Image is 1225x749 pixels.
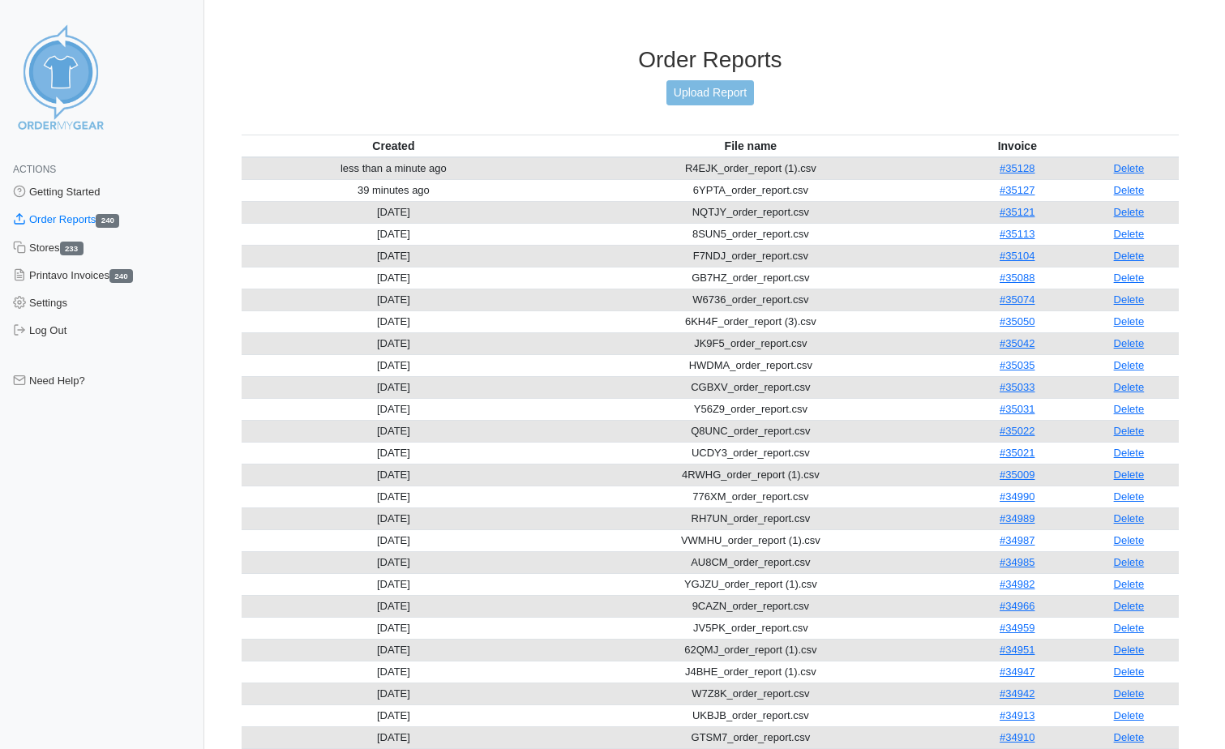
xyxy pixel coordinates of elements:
[242,551,546,573] td: [DATE]
[242,683,546,704] td: [DATE]
[1000,534,1034,546] a: #34987
[242,398,546,420] td: [DATE]
[1114,447,1145,459] a: Delete
[242,223,546,245] td: [DATE]
[546,726,956,748] td: GTSM7_order_report.csv
[242,135,546,157] th: Created
[242,46,1179,74] h3: Order Reports
[1000,425,1034,437] a: #35022
[546,201,956,223] td: NQTJY_order_report.csv
[1000,469,1034,481] a: #35009
[1000,272,1034,284] a: #35088
[1114,206,1145,218] a: Delete
[242,595,546,617] td: [DATE]
[546,267,956,289] td: GB7HZ_order_report.csv
[546,420,956,442] td: Q8UNC_order_report.csv
[1000,687,1034,700] a: #34942
[546,179,956,201] td: 6YPTA_order_report.csv
[242,529,546,551] td: [DATE]
[546,573,956,595] td: YGJZU_order_report (1).csv
[242,442,546,464] td: [DATE]
[1000,666,1034,678] a: #34947
[1114,534,1145,546] a: Delete
[13,164,56,175] span: Actions
[1114,250,1145,262] a: Delete
[1114,381,1145,393] a: Delete
[546,354,956,376] td: HWDMA_order_report.csv
[1000,315,1034,327] a: #35050
[242,179,546,201] td: 39 minutes ago
[666,80,754,105] a: Upload Report
[546,486,956,507] td: 776XM_order_report.csv
[1000,512,1034,524] a: #34989
[242,245,546,267] td: [DATE]
[1114,272,1145,284] a: Delete
[1114,731,1145,743] a: Delete
[546,529,956,551] td: VWMHU_order_report (1).csv
[546,704,956,726] td: UKBJB_order_report.csv
[1114,709,1145,721] a: Delete
[546,442,956,464] td: UCDY3_order_report.csv
[60,242,84,255] span: 233
[1114,666,1145,678] a: Delete
[242,507,546,529] td: [DATE]
[1114,315,1145,327] a: Delete
[1114,425,1145,437] a: Delete
[1114,184,1145,196] a: Delete
[1000,228,1034,240] a: #35113
[1114,469,1145,481] a: Delete
[546,245,956,267] td: F7NDJ_order_report.csv
[1000,490,1034,503] a: #34990
[242,639,546,661] td: [DATE]
[1000,600,1034,612] a: #34966
[242,310,546,332] td: [DATE]
[1000,622,1034,634] a: #34959
[1114,687,1145,700] a: Delete
[242,573,546,595] td: [DATE]
[1114,600,1145,612] a: Delete
[1000,250,1034,262] a: #35104
[1000,578,1034,590] a: #34982
[1114,228,1145,240] a: Delete
[1000,644,1034,656] a: #34951
[1114,512,1145,524] a: Delete
[242,267,546,289] td: [DATE]
[1000,293,1034,306] a: #35074
[1114,293,1145,306] a: Delete
[1114,578,1145,590] a: Delete
[242,661,546,683] td: [DATE]
[109,269,133,283] span: 240
[546,683,956,704] td: W7Z8K_order_report.csv
[546,223,956,245] td: 8SUN5_order_report.csv
[546,398,956,420] td: Y56Z9_order_report.csv
[1114,403,1145,415] a: Delete
[546,332,956,354] td: JK9F5_order_report.csv
[242,486,546,507] td: [DATE]
[1114,644,1145,656] a: Delete
[546,551,956,573] td: AU8CM_order_report.csv
[1114,622,1145,634] a: Delete
[956,135,1079,157] th: Invoice
[1000,359,1034,371] a: #35035
[242,420,546,442] td: [DATE]
[546,639,956,661] td: 62QMJ_order_report (1).csv
[546,135,956,157] th: File name
[1000,381,1034,393] a: #35033
[546,157,956,180] td: R4EJK_order_report (1).csv
[1000,709,1034,721] a: #34913
[96,214,119,228] span: 240
[1114,556,1145,568] a: Delete
[546,617,956,639] td: JV5PK_order_report.csv
[546,464,956,486] td: 4RWHG_order_report (1).csv
[1000,337,1034,349] a: #35042
[546,310,956,332] td: 6KH4F_order_report (3).csv
[1000,184,1034,196] a: #35127
[1000,556,1034,568] a: #34985
[1000,447,1034,459] a: #35021
[1114,337,1145,349] a: Delete
[242,617,546,639] td: [DATE]
[1000,206,1034,218] a: #35121
[242,201,546,223] td: [DATE]
[1000,162,1034,174] a: #35128
[546,595,956,617] td: 9CAZN_order_report.csv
